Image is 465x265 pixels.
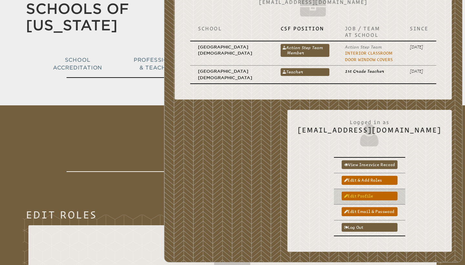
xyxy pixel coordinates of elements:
[198,25,265,32] p: School
[342,207,398,216] a: Edit email & password
[345,51,393,62] a: Interior classroom door window covers
[410,25,429,32] p: Since
[298,116,441,148] h2: [EMAIL_ADDRESS][DOMAIN_NAME]
[67,108,398,172] h1: Edit & Add Roles
[281,68,329,76] a: Teacher
[342,192,398,200] a: Edit profile
[345,45,382,49] span: Action Step Team
[342,160,398,169] a: View inservice record
[26,211,97,218] legend: Edit Roles
[342,176,398,185] a: Edit & add roles
[198,44,265,57] p: [GEOGRAPHIC_DATA][DEMOGRAPHIC_DATA]
[281,44,329,57] a: Action Step Team Member
[298,116,441,126] span: Logged in as
[53,57,102,71] span: School Accreditation
[410,68,429,74] p: [DATE]
[134,57,228,71] span: Professional Development & Teacher Certification
[410,44,429,50] p: [DATE]
[345,25,394,38] p: Job / Team at School
[345,68,394,74] p: 1st Grade Teacher
[198,68,265,81] p: [GEOGRAPHIC_DATA][DEMOGRAPHIC_DATA]
[342,223,398,232] a: Log out
[281,25,329,32] p: CSF Position
[127,182,338,195] p: Role added!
